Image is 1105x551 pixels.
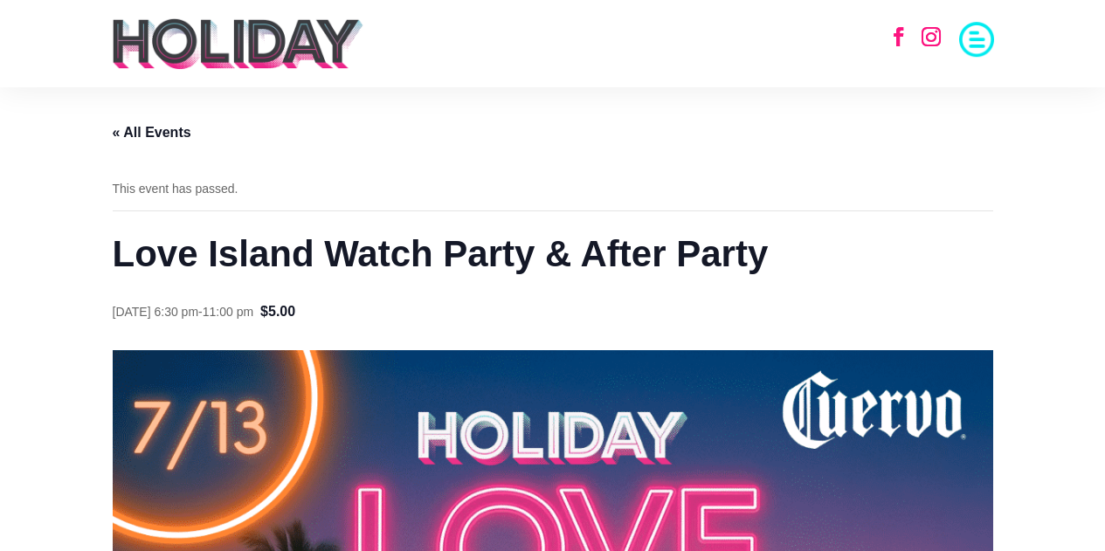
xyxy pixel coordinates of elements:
img: holiday-logo-black [111,17,365,70]
span: [DATE] 6:30 pm [113,305,199,319]
h1: Love Island Watch Party & After Party [113,229,993,279]
a: « All Events [113,125,191,140]
div: - [113,302,254,323]
span: $5.00 [260,300,295,323]
li: This event has passed. [113,179,993,200]
span: 11:00 pm [203,305,253,319]
a: Follow on Instagram [912,17,950,56]
a: Follow on Facebook [880,17,918,56]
